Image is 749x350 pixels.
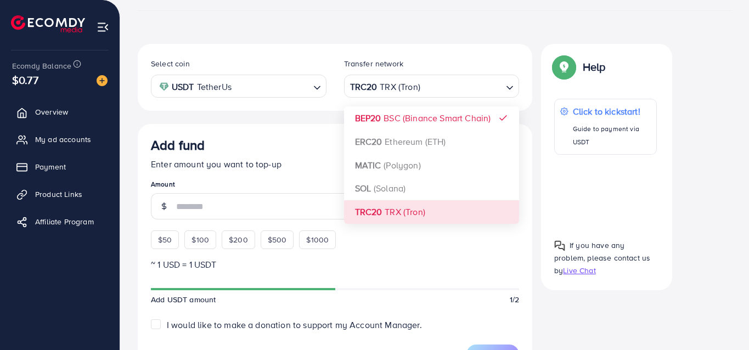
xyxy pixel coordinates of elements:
[229,234,248,245] span: $200
[151,157,519,171] p: Enter amount you want to top-up
[172,79,194,95] strong: USDT
[35,189,82,200] span: Product Links
[151,179,519,193] legend: Amount
[12,60,71,71] span: Ecomdy Balance
[12,72,38,88] span: $0.77
[167,319,422,331] span: I would like to make a donation to support my Account Manager.
[583,60,606,74] p: Help
[563,265,595,276] span: Live Chat
[151,58,190,69] label: Select coin
[35,134,91,145] span: My ad accounts
[151,294,216,305] span: Add USDT amount
[97,75,108,86] img: image
[11,15,85,32] img: logo
[8,156,111,178] a: Payment
[35,106,68,117] span: Overview
[421,78,502,95] input: Search for option
[192,234,209,245] span: $100
[554,240,650,276] span: If you have any problem, please contact us by
[8,101,111,123] a: Overview
[235,78,309,95] input: Search for option
[8,128,111,150] a: My ad accounts
[35,161,66,172] span: Payment
[151,137,205,153] h3: Add fund
[151,258,519,271] p: ~ 1 USD = 1 USDT
[8,183,111,205] a: Product Links
[702,301,741,342] iframe: Chat
[350,79,378,95] strong: TRC20
[268,234,287,245] span: $500
[158,234,172,245] span: $50
[573,105,651,118] p: Click to kickstart!
[510,294,519,305] span: 1/2
[554,57,574,77] img: Popup guide
[151,75,326,97] div: Search for option
[97,21,109,33] img: menu
[573,122,651,149] p: Guide to payment via USDT
[8,211,111,233] a: Affiliate Program
[159,82,169,92] img: coin
[380,79,420,95] span: TRX (Tron)
[344,58,404,69] label: Transfer network
[35,216,94,227] span: Affiliate Program
[344,75,520,97] div: Search for option
[554,240,565,251] img: Popup guide
[306,234,329,245] span: $1000
[197,79,232,95] span: TetherUs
